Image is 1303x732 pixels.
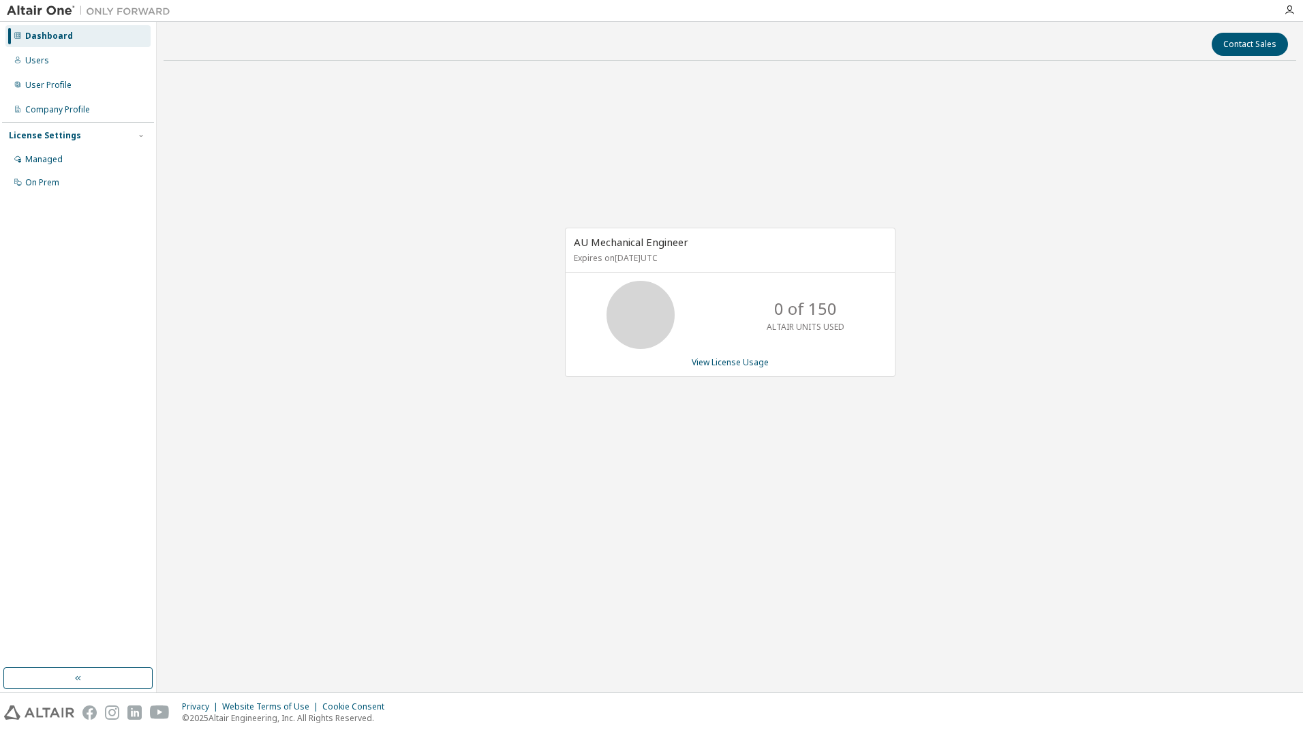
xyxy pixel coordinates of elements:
[574,235,688,249] span: AU Mechanical Engineer
[1212,33,1288,56] button: Contact Sales
[150,705,170,720] img: youtube.svg
[774,297,837,320] p: 0 of 150
[322,701,393,712] div: Cookie Consent
[4,705,74,720] img: altair_logo.svg
[25,31,73,42] div: Dashboard
[9,130,81,141] div: License Settings
[182,712,393,724] p: © 2025 Altair Engineering, Inc. All Rights Reserved.
[82,705,97,720] img: facebook.svg
[25,104,90,115] div: Company Profile
[222,701,322,712] div: Website Terms of Use
[767,321,844,333] p: ALTAIR UNITS USED
[25,154,63,165] div: Managed
[105,705,119,720] img: instagram.svg
[692,356,769,368] a: View License Usage
[127,705,142,720] img: linkedin.svg
[25,177,59,188] div: On Prem
[25,55,49,66] div: Users
[182,701,222,712] div: Privacy
[25,80,72,91] div: User Profile
[574,252,883,264] p: Expires on [DATE] UTC
[7,4,177,18] img: Altair One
